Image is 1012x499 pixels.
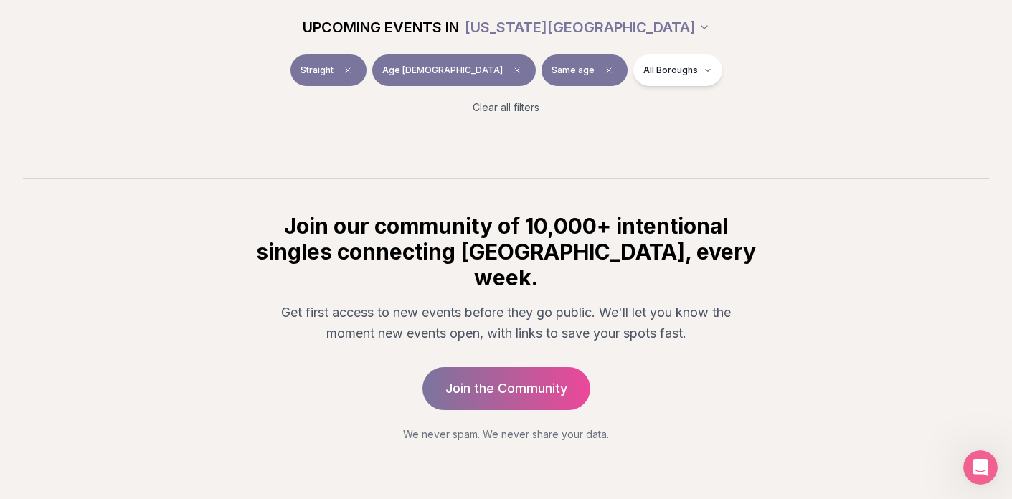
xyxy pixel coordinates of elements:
[303,17,459,37] span: UPCOMING EVENTS IN
[643,65,698,76] span: All Boroughs
[254,427,759,442] p: We never spam. We never share your data.
[542,54,628,86] button: Same ageClear preference
[963,450,998,485] iframe: Intercom live chat
[633,54,722,86] button: All Boroughs
[464,92,548,123] button: Clear all filters
[509,62,526,79] span: Clear age
[382,65,503,76] span: Age [DEMOGRAPHIC_DATA]
[339,62,356,79] span: Clear event type filter
[254,213,759,290] h2: Join our community of 10,000+ intentional singles connecting [GEOGRAPHIC_DATA], every week.
[552,65,595,76] span: Same age
[372,54,536,86] button: Age [DEMOGRAPHIC_DATA]Clear age
[465,11,710,43] button: [US_STATE][GEOGRAPHIC_DATA]
[422,367,590,410] a: Join the Community
[265,302,747,344] p: Get first access to new events before they go public. We'll let you know the moment new events op...
[301,65,334,76] span: Straight
[290,54,367,86] button: StraightClear event type filter
[600,62,618,79] span: Clear preference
